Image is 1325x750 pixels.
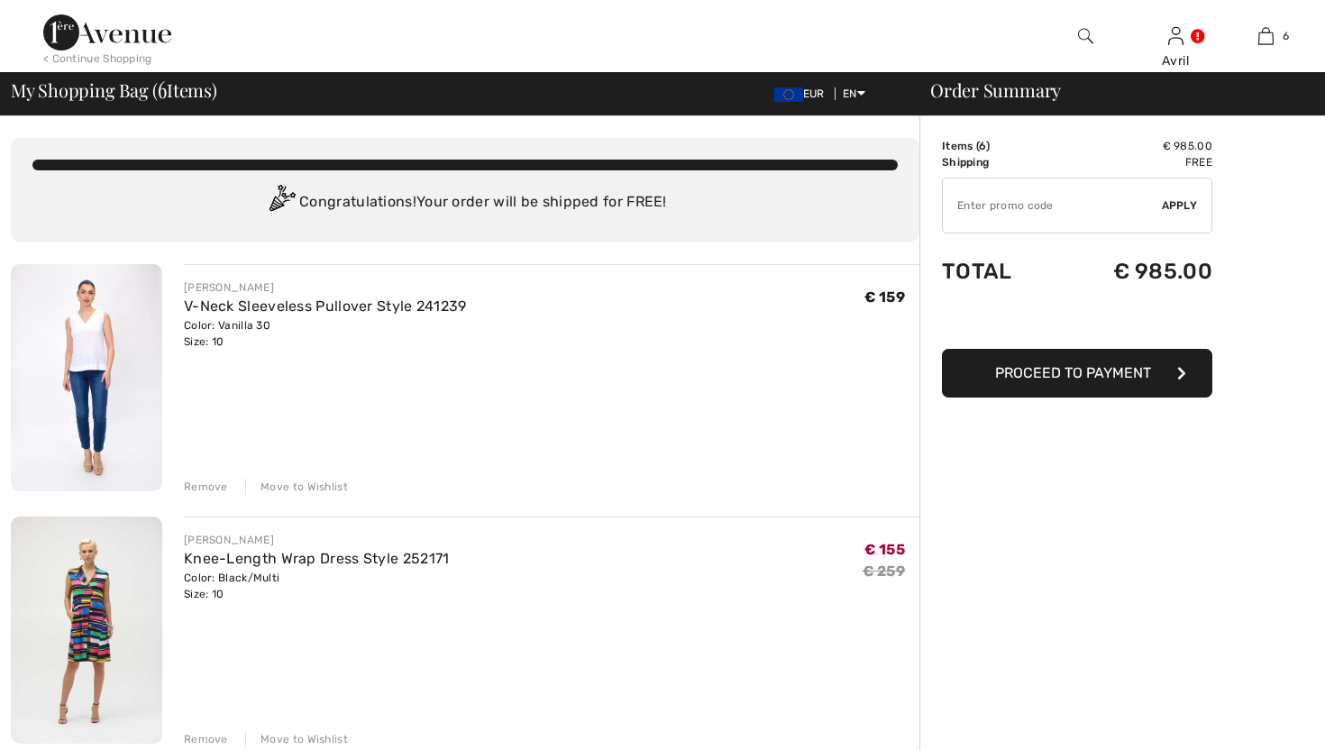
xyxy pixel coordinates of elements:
span: € 155 [864,541,906,558]
div: [PERSON_NAME] [184,532,450,548]
span: € 159 [864,288,906,306]
td: € 985.00 [1054,241,1212,302]
img: Euro [774,87,803,102]
span: My Shopping Bag ( Items) [11,81,217,99]
div: [PERSON_NAME] [184,279,467,296]
img: My Info [1168,25,1183,47]
img: Knee-Length Wrap Dress Style 252171 [11,517,162,744]
input: Promo code [943,178,1162,233]
span: 6 [1283,28,1289,44]
a: Sign In [1168,27,1183,44]
a: 6 [1221,25,1310,47]
td: Total [942,241,1054,302]
td: € 985.00 [1054,138,1212,154]
button: Proceed to Payment [942,349,1212,398]
td: Items ( ) [942,138,1054,154]
div: Remove [184,479,228,495]
span: 6 [158,77,167,100]
img: Congratulation2.svg [263,185,299,221]
div: Move to Wishlist [245,479,348,495]
img: 1ère Avenue [43,14,171,50]
img: My Bag [1258,25,1274,47]
s: € 259 [863,562,906,580]
span: EUR [774,87,832,100]
div: Color: Black/Multi Size: 10 [184,570,450,602]
div: Color: Vanilla 30 Size: 10 [184,317,467,350]
div: Order Summary [909,81,1314,99]
div: Remove [184,731,228,747]
td: Free [1054,154,1212,170]
div: Move to Wishlist [245,731,348,747]
td: Shipping [942,154,1054,170]
div: < Continue Shopping [43,50,152,67]
span: EN [843,87,865,100]
a: Knee-Length Wrap Dress Style 252171 [184,550,450,567]
span: Apply [1162,197,1198,214]
span: 6 [979,140,986,152]
div: Congratulations! Your order will be shipped for FREE! [32,185,898,221]
a: V-Neck Sleeveless Pullover Style 241239 [184,297,467,315]
iframe: PayPal [942,302,1212,343]
span: Proceed to Payment [995,364,1151,381]
img: V-Neck Sleeveless Pullover Style 241239 [11,264,162,491]
div: Avril [1131,51,1220,70]
img: search the website [1078,25,1093,47]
